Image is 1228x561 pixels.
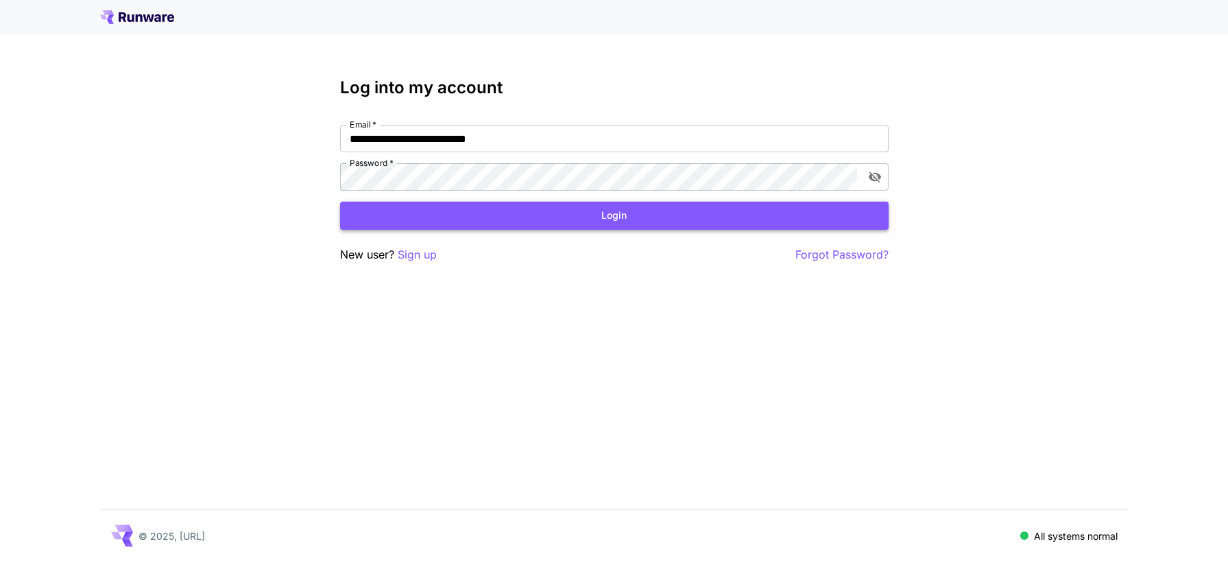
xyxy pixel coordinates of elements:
label: Email [350,119,376,130]
label: Password [350,157,394,169]
button: toggle password visibility [863,165,887,189]
button: Login [340,202,889,230]
p: All systems normal [1034,529,1118,543]
button: Sign up [398,246,437,263]
p: © 2025, [URL] [139,529,205,543]
button: Forgot Password? [795,246,889,263]
p: New user? [340,246,437,263]
h3: Log into my account [340,78,889,97]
